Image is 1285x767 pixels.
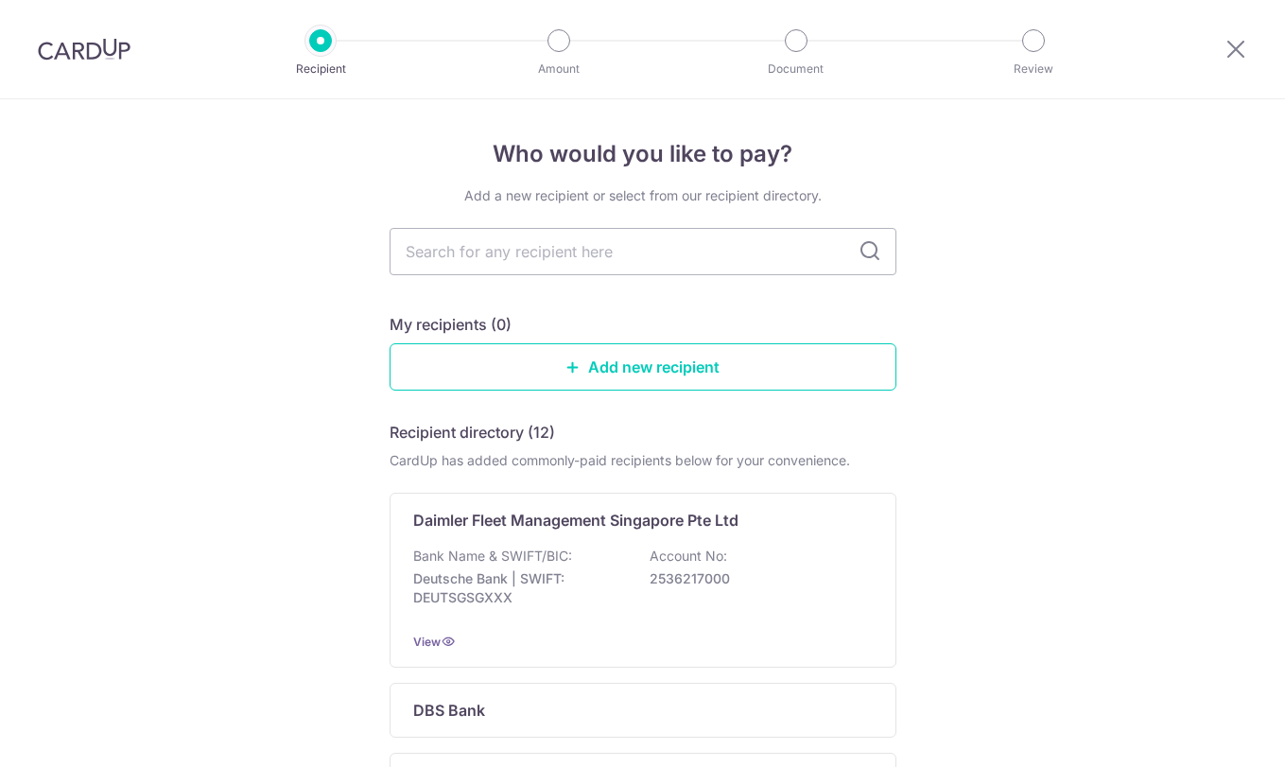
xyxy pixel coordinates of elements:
[390,343,896,391] a: Add new recipient
[390,313,512,336] h5: My recipients (0)
[650,547,727,566] p: Account No:
[390,186,896,205] div: Add a new recipient or select from our recipient directory.
[413,635,441,649] a: View
[489,60,629,78] p: Amount
[964,60,1103,78] p: Review
[726,60,866,78] p: Document
[390,228,896,275] input: Search for any recipient here
[413,699,485,722] p: DBS Bank
[38,38,130,61] img: CardUp
[413,569,625,607] p: Deutsche Bank | SWIFT: DEUTSGSGXXX
[390,421,555,444] h5: Recipient directory (12)
[390,137,896,171] h4: Who would you like to pay?
[413,547,572,566] p: Bank Name & SWIFT/BIC:
[413,509,738,532] p: Daimler Fleet Management Singapore Pte Ltd
[390,451,896,470] div: CardUp has added commonly-paid recipients below for your convenience.
[650,569,861,588] p: 2536217000
[251,60,391,78] p: Recipient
